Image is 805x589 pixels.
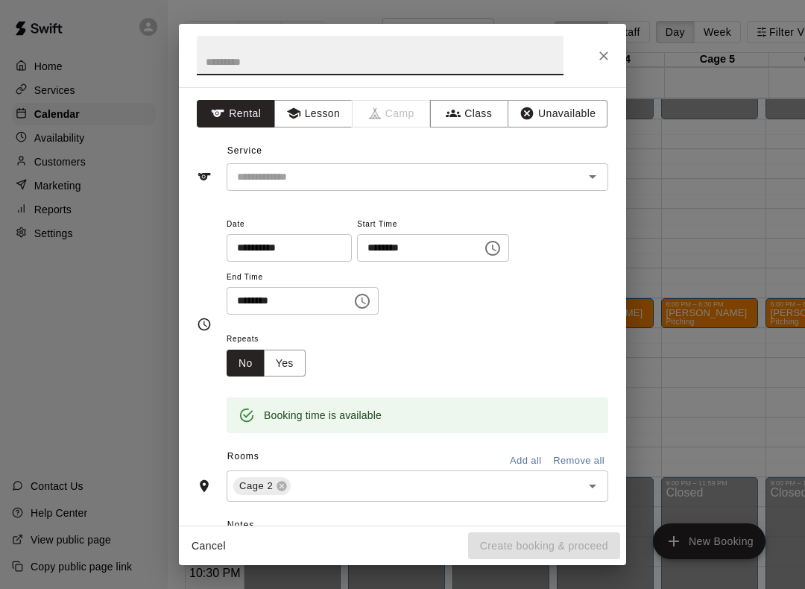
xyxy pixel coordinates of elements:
button: No [227,350,265,377]
button: Yes [264,350,306,377]
button: Lesson [274,100,353,127]
span: Camps can only be created in the Services page [353,100,431,127]
div: Booking time is available [264,402,382,429]
button: Cancel [185,532,233,560]
button: Open [582,476,603,497]
span: Service [227,145,262,156]
button: Remove all [549,450,608,473]
span: Repeats [227,330,318,350]
span: Rooms [227,451,259,462]
input: Choose date, selected date is Sep 19, 2025 [227,234,341,262]
span: Notes [227,514,608,538]
button: Unavailable [508,100,607,127]
svg: Service [197,169,212,184]
button: Close [590,42,617,69]
button: Choose time, selected time is 6:00 PM [347,286,377,316]
button: Choose time, selected time is 3:00 PM [478,233,508,263]
svg: Rooms [197,479,212,494]
span: Date [227,215,352,235]
span: End Time [227,268,379,288]
span: Cage 2 [233,479,279,494]
span: Start Time [357,215,509,235]
button: Rental [197,100,275,127]
button: Class [430,100,508,127]
button: Add all [502,450,549,473]
div: Cage 2 [233,477,291,495]
button: Open [582,166,603,187]
div: outlined button group [227,350,306,377]
svg: Timing [197,317,212,332]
